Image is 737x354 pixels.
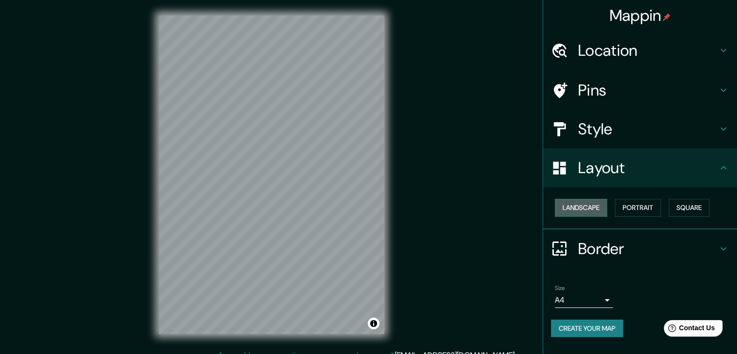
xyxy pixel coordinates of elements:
h4: Location [578,41,718,60]
h4: Border [578,239,718,258]
button: Square [669,199,709,217]
div: A4 [555,292,613,308]
h4: Layout [578,158,718,177]
div: Pins [543,71,737,110]
h4: Style [578,119,718,139]
div: Border [543,229,737,268]
h4: Mappin [610,6,671,25]
button: Portrait [615,199,661,217]
button: Landscape [555,199,607,217]
div: Layout [543,148,737,187]
button: Toggle attribution [368,318,379,329]
canvas: Map [159,16,384,334]
label: Size [555,284,565,292]
img: pin-icon.png [663,13,671,21]
div: Location [543,31,737,70]
h4: Pins [578,80,718,100]
iframe: Help widget launcher [651,316,726,343]
button: Create your map [551,320,623,338]
div: Style [543,110,737,148]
